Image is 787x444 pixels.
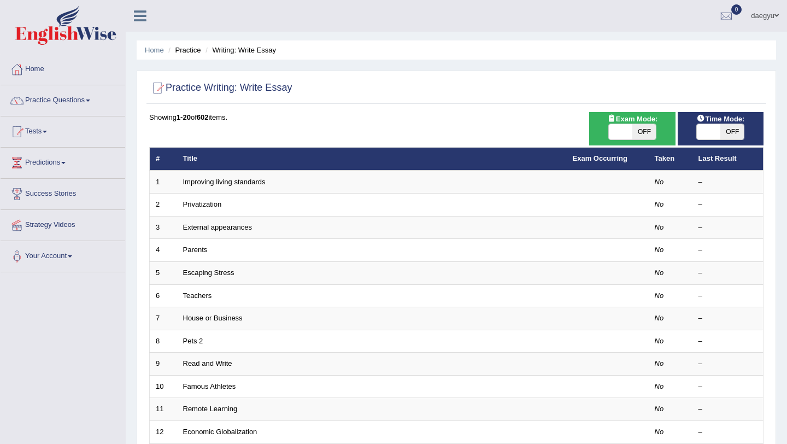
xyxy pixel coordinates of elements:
td: 9 [150,353,177,376]
span: OFF [632,124,656,139]
a: Economic Globalization [183,428,257,436]
span: 0 [731,4,742,15]
div: – [698,177,757,188]
a: Read and Write [183,359,232,367]
a: Parents [183,246,208,254]
td: 5 [150,262,177,285]
div: Show exams occurring in exams [589,112,675,145]
td: 11 [150,398,177,421]
em: No [655,246,664,254]
li: Practice [166,45,201,55]
a: Strategy Videos [1,210,125,237]
em: No [655,291,664,300]
th: # [150,148,177,171]
td: 1 [150,171,177,194]
div: Showing of items. [149,112,763,122]
em: No [655,337,664,345]
a: Pets 2 [183,337,203,345]
div: – [698,427,757,437]
th: Title [177,148,567,171]
th: Taken [649,148,692,171]
a: House or Business [183,314,243,322]
div: – [698,382,757,392]
a: Exam Occurring [573,154,627,162]
h2: Practice Writing: Write Essay [149,80,292,96]
td: 8 [150,330,177,353]
a: Predictions [1,148,125,175]
a: Teachers [183,291,212,300]
td: 2 [150,194,177,217]
em: No [655,178,664,186]
td: 6 [150,284,177,307]
em: No [655,314,664,322]
em: No [655,382,664,390]
a: Your Account [1,241,125,268]
a: Improving living standards [183,178,266,186]
em: No [655,359,664,367]
a: External appearances [183,223,252,231]
th: Last Result [692,148,763,171]
td: 7 [150,307,177,330]
em: No [655,428,664,436]
a: Remote Learning [183,405,238,413]
span: OFF [720,124,744,139]
td: 10 [150,375,177,398]
em: No [655,268,664,277]
div: – [698,245,757,255]
div: – [698,313,757,324]
span: Exam Mode: [603,113,662,125]
a: Famous Athletes [183,382,236,390]
a: Success Stories [1,179,125,206]
div: – [698,200,757,210]
em: No [655,405,664,413]
a: Home [1,54,125,81]
td: 12 [150,420,177,443]
div: – [698,404,757,414]
td: 4 [150,239,177,262]
a: Tests [1,116,125,144]
li: Writing: Write Essay [203,45,276,55]
a: Home [145,46,164,54]
em: No [655,223,664,231]
b: 602 [197,113,209,121]
a: Practice Questions [1,85,125,113]
div: – [698,268,757,278]
b: 1-20 [177,113,191,121]
div: – [698,223,757,233]
div: – [698,291,757,301]
a: Escaping Stress [183,268,234,277]
em: No [655,200,664,208]
a: Privatization [183,200,222,208]
span: Time Mode: [692,113,749,125]
div: – [698,336,757,347]
td: 3 [150,216,177,239]
div: – [698,359,757,369]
